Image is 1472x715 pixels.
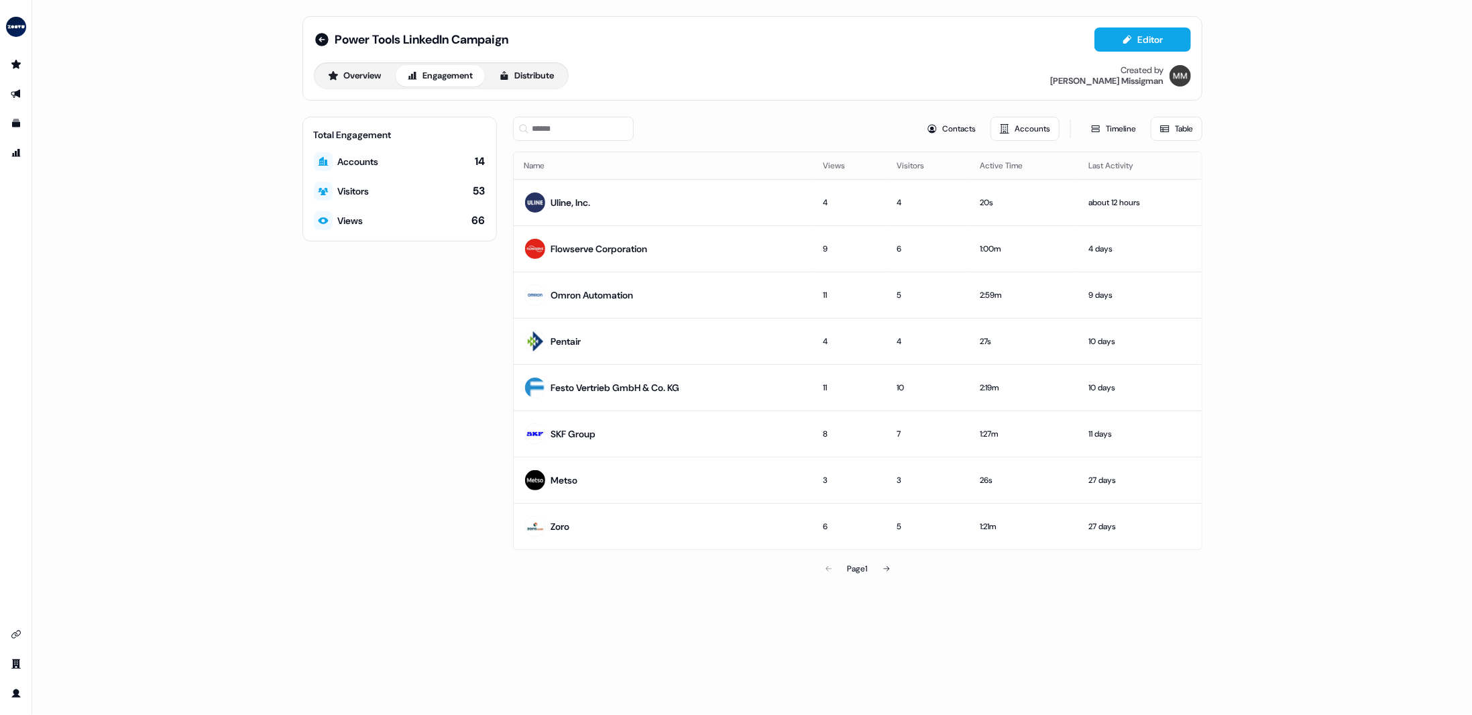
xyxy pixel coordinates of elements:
a: Go to integrations [5,624,27,645]
div: 10 days [1088,335,1190,348]
button: Timeline [1082,117,1145,141]
div: 11 days [1088,427,1190,441]
div: 27 days [1088,474,1190,487]
th: Active Time [969,152,1078,179]
a: Go to outbound experience [5,83,27,105]
div: Festo Vertrieb GmbH & Co. KG [551,381,680,394]
span: Power Tools LinkedIn Campaign [335,32,509,48]
div: Visitors [338,184,370,198]
div: Page 1 [848,562,868,575]
div: 11 [824,381,876,394]
div: 27s [980,335,1067,348]
div: 11 [824,288,876,302]
a: Go to prospects [5,54,27,75]
div: Omron Automation [551,288,634,302]
div: 20s [980,196,1067,209]
div: 10 days [1088,381,1190,394]
div: 3 [824,474,876,487]
div: 27 days [1088,520,1190,533]
div: 7 [897,427,958,441]
div: 9 days [1088,288,1190,302]
div: Views [338,214,363,227]
button: Table [1151,117,1202,141]
a: Editor [1094,34,1191,48]
button: Editor [1094,27,1191,52]
div: 1:21m [980,520,1067,533]
a: Go to team [5,653,27,675]
th: Views [813,152,887,179]
div: 3 [897,474,958,487]
div: 8 [824,427,876,441]
div: 5 [897,520,958,533]
div: 4 [897,196,958,209]
img: Morgan [1170,65,1191,87]
div: 5 [897,288,958,302]
div: 1:27m [980,427,1067,441]
div: 26s [980,474,1067,487]
div: Metso [551,474,578,487]
div: 2:19m [980,381,1067,394]
th: Name [514,152,813,179]
div: [PERSON_NAME] Missigman [1051,76,1164,87]
button: Contacts [918,117,985,141]
div: SKF Group [551,427,596,441]
div: 1:00m [980,242,1067,256]
div: 4 [824,335,876,348]
div: Zoro [551,520,570,533]
div: Pentair [551,335,581,348]
div: Flowserve Corporation [551,242,648,256]
div: 6 [824,520,876,533]
div: 9 [824,242,876,256]
a: Go to attribution [5,142,27,164]
div: 4 [897,335,958,348]
div: 4 days [1088,242,1190,256]
div: 6 [897,242,958,256]
th: Last Activity [1078,152,1201,179]
div: 66 [472,213,486,228]
a: Go to templates [5,113,27,134]
div: 2:59m [980,288,1067,302]
button: Engagement [396,65,485,87]
button: Distribute [488,65,566,87]
div: Created by [1121,65,1164,76]
button: Overview [317,65,393,87]
div: 53 [473,184,486,199]
div: Total Engagement [314,128,486,142]
button: Accounts [990,117,1060,141]
div: Uline, Inc. [551,196,591,209]
a: Go to profile [5,683,27,704]
div: Accounts [338,155,379,168]
th: Visitors [887,152,969,179]
div: 4 [824,196,876,209]
div: about 12 hours [1088,196,1190,209]
div: 14 [475,154,486,169]
div: 10 [897,381,958,394]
